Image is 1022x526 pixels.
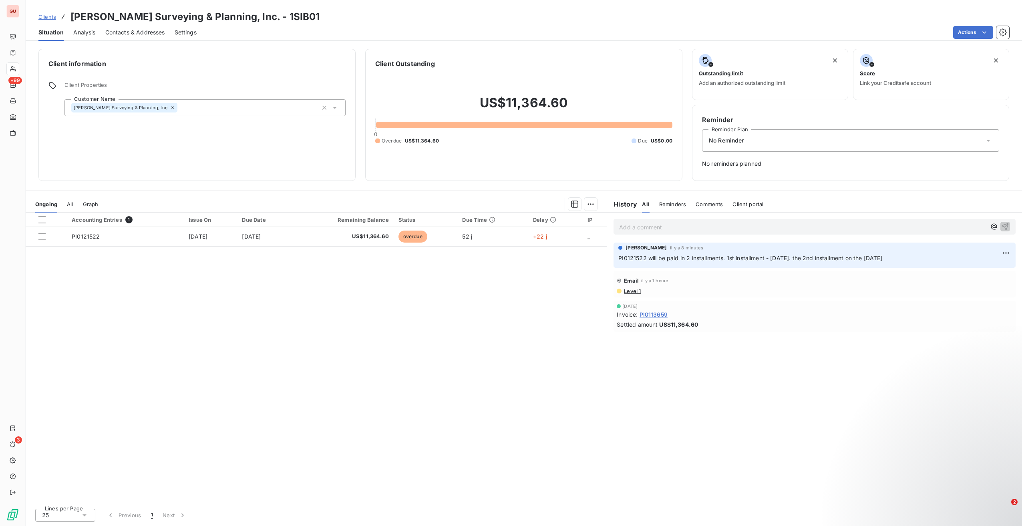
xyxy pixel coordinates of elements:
button: Next [158,507,191,524]
div: Status [398,217,453,223]
span: _ [587,233,590,240]
button: ScoreLink your Creditsafe account [853,49,1009,100]
span: US$0.00 [651,137,672,145]
span: No Reminder [709,137,744,145]
span: Ongoing [35,201,57,207]
span: 1 [151,511,153,519]
span: [PERSON_NAME] Surveying & Planning, Inc. [74,105,169,110]
span: PI0121522 will be paid in 2 installments. 1st installment - [DATE]. the 2nd installment on the [D... [618,255,882,261]
span: Client Properties [64,82,346,93]
h3: [PERSON_NAME] Surveying & Planning, Inc. - 1SIB01 [70,10,320,24]
span: All [67,201,73,207]
h2: US$11,364.60 [375,95,672,119]
span: US$11,364.60 [298,233,389,241]
div: Due Date [242,217,288,223]
div: GU [6,5,19,18]
button: Outstanding limitAdd an authorized outstanding limit [692,49,848,100]
span: Overdue [382,137,402,145]
span: [DATE] [189,233,207,240]
span: Link your Creditsafe account [860,80,931,86]
span: Settled amount [617,320,658,329]
div: Delay [533,217,578,223]
span: +22 j [533,233,547,240]
span: Settings [175,28,197,36]
span: il y a 1 heure [641,278,668,283]
div: Accounting Entries [72,216,179,223]
span: 3 [15,436,22,444]
span: il y a 8 minutes [670,245,703,250]
span: Clients [38,14,56,20]
div: Issue On [189,217,232,223]
div: IP [587,217,602,223]
span: Analysis [73,28,95,36]
button: Previous [102,507,146,524]
span: No reminders planned [702,160,999,168]
span: PI0113659 [640,310,668,319]
h6: Reminder [702,115,999,124]
h6: Client Outstanding [375,59,435,68]
span: PI0121522 [72,233,100,240]
span: Score [860,70,875,76]
span: [DATE] [242,233,261,240]
h6: Client information [48,59,346,68]
span: Level 1 [623,288,641,294]
span: [PERSON_NAME] [626,244,667,251]
span: Outstanding limit [699,70,743,76]
div: Due Time [462,217,523,223]
span: Client portal [732,201,763,207]
span: +99 [8,77,22,84]
span: Situation [38,28,64,36]
span: Contacts & Addresses [105,28,165,36]
span: Add an authorized outstanding limit [699,80,785,86]
span: 52 j [462,233,472,240]
img: Logo LeanPay [6,508,19,521]
span: Email [624,277,639,284]
span: Comments [696,201,723,207]
span: 1 [125,216,133,223]
span: 25 [42,511,49,519]
span: overdue [398,231,427,243]
span: US$11,364.60 [659,320,698,329]
span: Graph [83,201,99,207]
span: [DATE] [622,304,638,309]
span: Due [638,137,647,145]
span: Invoice : [617,310,638,319]
span: US$11,364.60 [405,137,439,145]
span: 2 [1011,499,1018,505]
button: 1 [146,507,158,524]
h6: History [607,199,637,209]
div: Remaining Balance [298,217,389,223]
span: Reminders [659,201,686,207]
span: 0 [374,131,377,137]
input: Add a tag [177,104,184,111]
iframe: Intercom live chat [995,499,1014,518]
button: Actions [953,26,993,39]
a: Clients [38,13,56,21]
span: All [642,201,649,207]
